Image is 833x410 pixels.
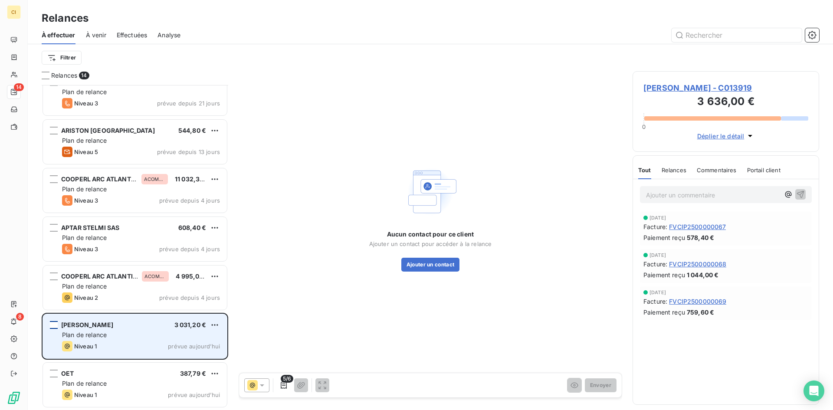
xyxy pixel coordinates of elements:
[178,224,206,231] span: 608,40 €
[669,297,726,306] span: FVCIP2500000069
[642,123,646,130] span: 0
[74,148,98,155] span: Niveau 5
[62,185,107,193] span: Plan de relance
[74,246,98,253] span: Niveau 3
[159,197,220,204] span: prévue depuis 4 jours
[42,85,228,410] div: grid
[669,222,726,231] span: FVCIP2500000067
[643,297,667,306] span: Facture :
[403,164,458,220] img: Empty state
[74,197,98,204] span: Niveau 3
[61,370,74,377] span: OET
[62,234,107,241] span: Plan de relance
[695,131,758,141] button: Déplier le détail
[638,167,651,174] span: Tout
[176,272,209,280] span: 4 995,00 €
[401,258,460,272] button: Ajouter un contact
[643,82,808,94] span: [PERSON_NAME] - C013919
[687,233,714,242] span: 578,40 €
[649,253,666,258] span: [DATE]
[747,167,781,174] span: Portail client
[42,10,89,26] h3: Relances
[7,391,21,405] img: Logo LeanPay
[175,175,210,183] span: 11 032,32 €
[159,294,220,301] span: prévue depuis 4 jours
[159,246,220,253] span: prévue depuis 4 jours
[687,308,714,317] span: 759,60 €
[74,343,97,350] span: Niveau 1
[157,148,220,155] span: prévue depuis 13 jours
[662,167,686,174] span: Relances
[387,230,474,239] span: Aucun contact pour ce client
[174,321,207,328] span: 3 031,20 €
[168,391,220,398] span: prévue aujourd’hui
[369,240,492,247] span: Ajouter un contact pour accéder à la relance
[117,31,148,39] span: Effectuées
[180,370,206,377] span: 387,79 €
[687,270,719,279] span: 1 044,00 €
[42,31,75,39] span: À effectuer
[62,282,107,290] span: Plan de relance
[62,331,107,338] span: Plan de relance
[643,222,667,231] span: Facture :
[62,137,107,144] span: Plan de relance
[697,131,744,141] span: Déplier le détail
[61,224,119,231] span: APTAR STELMI SAS
[61,321,113,328] span: [PERSON_NAME]
[86,31,106,39] span: À venir
[74,391,97,398] span: Niveau 1
[649,290,666,295] span: [DATE]
[144,177,166,182] span: ACOMPTE
[62,380,107,387] span: Plan de relance
[643,94,808,111] h3: 3 636,00 €
[168,343,220,350] span: prévue aujourd’hui
[669,259,726,269] span: FVCIP2500000068
[61,175,146,183] span: COOPERL ARC ATLANTIQUE
[61,272,146,280] span: COOPERL ARC ATLANTIQUE
[16,313,24,321] span: 8
[62,88,107,95] span: Plan de relance
[79,72,89,79] span: 14
[42,51,82,65] button: Filtrer
[7,5,21,19] div: CI
[178,127,206,134] span: 544,80 €
[51,71,77,80] span: Relances
[585,378,617,392] button: Envoyer
[803,380,824,401] div: Open Intercom Messenger
[697,167,737,174] span: Commentaires
[643,308,685,317] span: Paiement reçu
[144,274,166,279] span: ACOMPTE
[643,259,667,269] span: Facture :
[672,28,802,42] input: Rechercher
[14,83,24,91] span: 14
[74,100,98,107] span: Niveau 3
[157,31,180,39] span: Analyse
[281,375,293,383] span: 5/6
[643,270,685,279] span: Paiement reçu
[157,100,220,107] span: prévue depuis 21 jours
[649,215,666,220] span: [DATE]
[643,233,685,242] span: Paiement reçu
[74,294,98,301] span: Niveau 2
[61,127,155,134] span: ARISTON [GEOGRAPHIC_DATA]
